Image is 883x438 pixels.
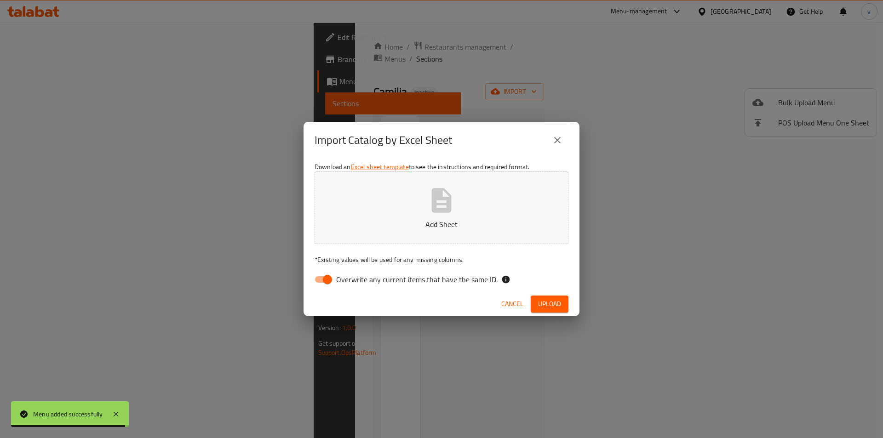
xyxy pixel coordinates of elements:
[315,255,568,264] p: Existing values will be used for any missing columns.
[498,296,527,313] button: Cancel
[329,219,554,230] p: Add Sheet
[538,298,561,310] span: Upload
[33,409,103,419] div: Menu added successfully
[501,298,523,310] span: Cancel
[315,133,452,148] h2: Import Catalog by Excel Sheet
[315,171,568,244] button: Add Sheet
[351,161,409,173] a: Excel sheet template
[501,275,510,284] svg: If the overwrite option isn't selected, then the items that match an existing ID will be ignored ...
[336,274,498,285] span: Overwrite any current items that have the same ID.
[304,159,579,292] div: Download an to see the instructions and required format.
[531,296,568,313] button: Upload
[546,129,568,151] button: close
